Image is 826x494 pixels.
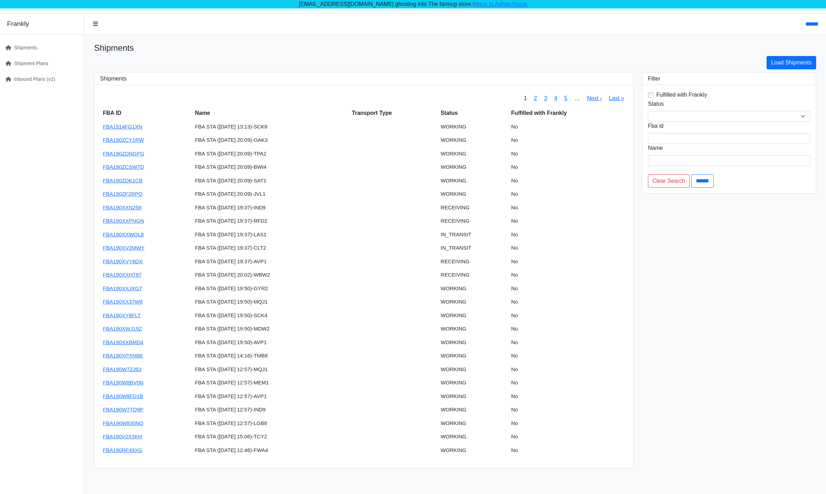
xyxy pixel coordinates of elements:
[508,322,628,336] td: No
[103,285,142,291] a: FBA190XXJXG7
[192,282,349,295] td: FBA STA ([DATE] 19:50)-GYR2
[103,137,144,143] a: FBA190ZCY1RW
[192,241,349,255] td: FBA STA ([DATE] 19:37)-CLT2
[103,406,143,412] a: FBA190W7TQ9P
[508,147,628,161] td: No
[192,295,349,309] td: FBA STA ([DATE] 19:50)-MQJ1
[438,255,508,269] td: RECEIVING
[192,187,349,201] td: FBA STA ([DATE] 20:09)-JVL1
[438,201,508,215] td: RECEIVING
[648,75,810,82] h3: Filter
[103,326,142,332] a: FBA190XWJ19Z
[103,191,142,197] a: FBA190ZF2RPQ
[103,380,143,385] a: FBA190W8BV0N
[508,160,628,174] td: No
[438,147,508,161] td: WORKING
[192,417,349,430] td: FBA STA ([DATE] 12:57)-LGB8
[192,201,349,215] td: FBA STA ([DATE] 19:37)-IND9
[438,403,508,417] td: WORKING
[438,309,508,322] td: WORKING
[438,174,508,188] td: WORKING
[438,322,508,336] td: WORKING
[103,272,142,278] a: FBA190XXHT87
[103,366,141,372] a: FBA190W7ZJ83
[508,417,628,430] td: No
[508,228,628,242] td: No
[508,106,628,120] th: Fulfilled with Frankly
[103,433,142,439] a: FBA190V2X3KH
[508,241,628,255] td: No
[438,349,508,363] td: WORKING
[473,1,528,7] a: Retun to Admin Home
[103,447,142,453] a: FBA190RF49XG
[94,43,816,53] h1: Shipments
[648,174,690,188] a: Clear Search
[103,339,143,345] a: FBA190XXBMD4
[508,390,628,403] td: No
[544,95,547,101] a: 3
[648,144,663,152] label: Name
[103,164,144,170] a: FBA190ZCSW7D
[103,204,141,210] a: FBA190XXN258
[508,349,628,363] td: No
[192,349,349,363] td: FBA STA ([DATE] 14:16)-TMB8
[103,124,142,130] a: FBA1914FG1XN
[438,282,508,295] td: WORKING
[508,268,628,282] td: No
[571,91,584,106] span: …
[103,312,141,318] a: FBA190XY8FLT
[192,390,349,403] td: FBA STA ([DATE] 12:57)-AVP1
[192,376,349,390] td: FBA STA ([DATE] 12:57)-MEM1
[438,160,508,174] td: WORKING
[554,95,557,101] a: 4
[508,187,628,201] td: No
[192,444,349,457] td: FBA STA ([DATE] 12:46)-FWA4
[508,201,628,215] td: No
[192,309,349,322] td: FBA STA ([DATE] 19:50)-SCK4
[192,268,349,282] td: FBA STA ([DATE] 20:02)-WBW2
[192,147,349,161] td: FBA STA ([DATE] 20:09)-TPA2
[438,363,508,376] td: WORKING
[103,178,142,183] a: FBA190ZDK1CB
[520,91,530,106] span: 1
[103,299,142,305] a: FBA190XX37W8
[508,430,628,444] td: No
[508,295,628,309] td: No
[438,444,508,457] td: WORKING
[609,95,624,101] a: Last »
[438,376,508,390] td: WORKING
[349,106,438,120] th: Transport Type
[508,444,628,457] td: No
[587,95,602,101] a: Next ›
[192,214,349,228] td: FBA STA ([DATE] 19:37)-RFD2
[192,106,349,120] th: Name
[103,218,144,224] a: FBA190XXPNGN
[192,430,349,444] td: FBA STA ([DATE] 15:06)-TCY2
[508,133,628,147] td: No
[767,56,816,69] a: Load Shipments
[508,403,628,417] td: No
[648,122,663,130] label: Fba id
[192,403,349,417] td: FBA STA ([DATE] 12:57)-IND9
[103,393,143,399] a: FBA190W8FD1B
[192,336,349,349] td: FBA STA ([DATE] 19:50)-AVP1
[192,228,349,242] td: FBA STA ([DATE] 19:37)-LAS1
[534,95,537,101] a: 2
[100,106,192,120] th: FBA ID
[520,91,628,106] nav: pager
[103,151,144,156] a: FBA190ZDNGPG
[508,120,628,134] td: No
[192,322,349,336] td: FBA STA ([DATE] 19:50)-MDW2
[438,430,508,444] td: WORKING
[508,255,628,269] td: No
[103,420,143,426] a: FBA190W930NQ
[438,390,508,403] td: WORKING
[438,187,508,201] td: WORKING
[564,95,567,101] a: 5
[508,336,628,349] td: No
[438,295,508,309] td: WORKING
[192,363,349,376] td: FBA STA ([DATE] 12:57)-MQJ1
[438,214,508,228] td: RECEIVING
[508,174,628,188] td: No
[192,174,349,188] td: FBA STA ([DATE] 20:09)-SAT1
